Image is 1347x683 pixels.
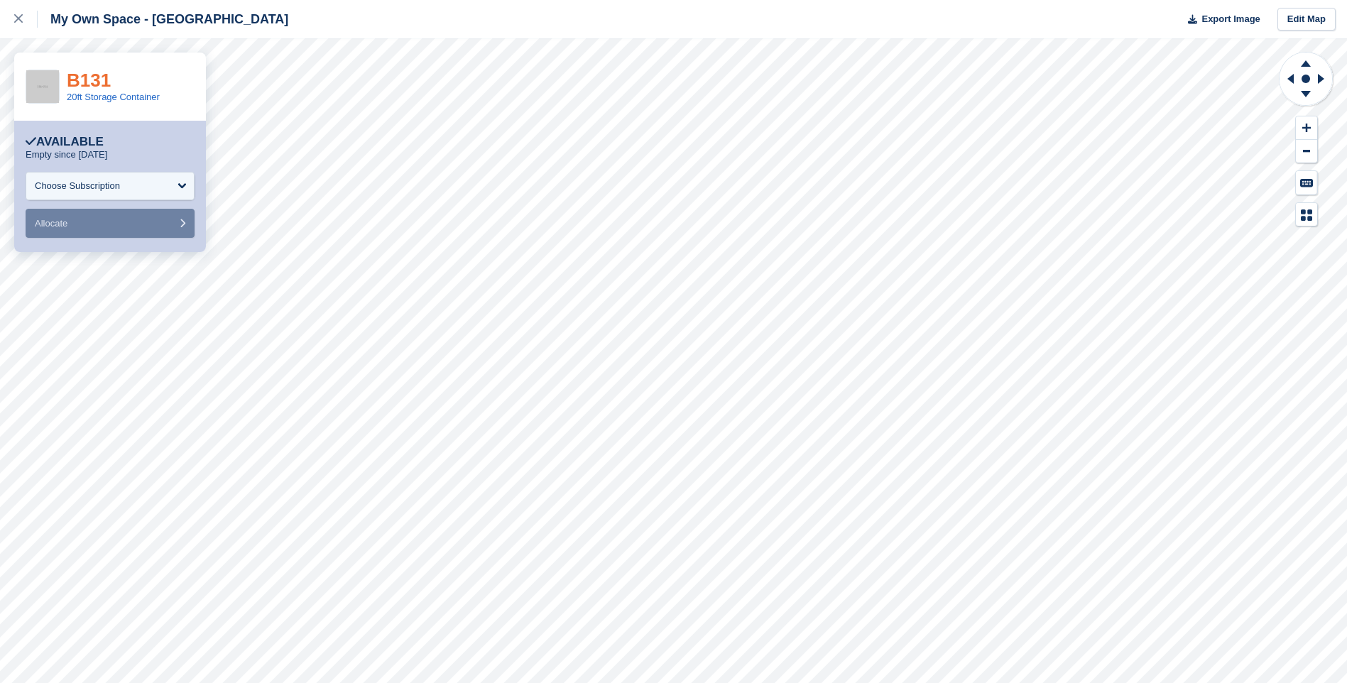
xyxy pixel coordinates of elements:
button: Allocate [26,209,195,238]
p: Empty since [DATE] [26,149,107,160]
button: Keyboard Shortcuts [1296,171,1317,195]
img: 256x256-placeholder-a091544baa16b46aadf0b611073c37e8ed6a367829ab441c3b0103e7cf8a5b1b.png [26,70,59,103]
div: Choose Subscription [35,179,120,193]
div: Available [26,135,104,149]
div: My Own Space - [GEOGRAPHIC_DATA] [38,11,288,28]
button: Export Image [1179,8,1260,31]
button: Zoom Out [1296,140,1317,163]
button: Map Legend [1296,203,1317,226]
span: Allocate [35,218,67,229]
a: B131 [67,70,111,91]
span: Export Image [1201,12,1260,26]
a: 20ft Storage Container [67,92,160,102]
a: Edit Map [1277,8,1336,31]
button: Zoom In [1296,116,1317,140]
